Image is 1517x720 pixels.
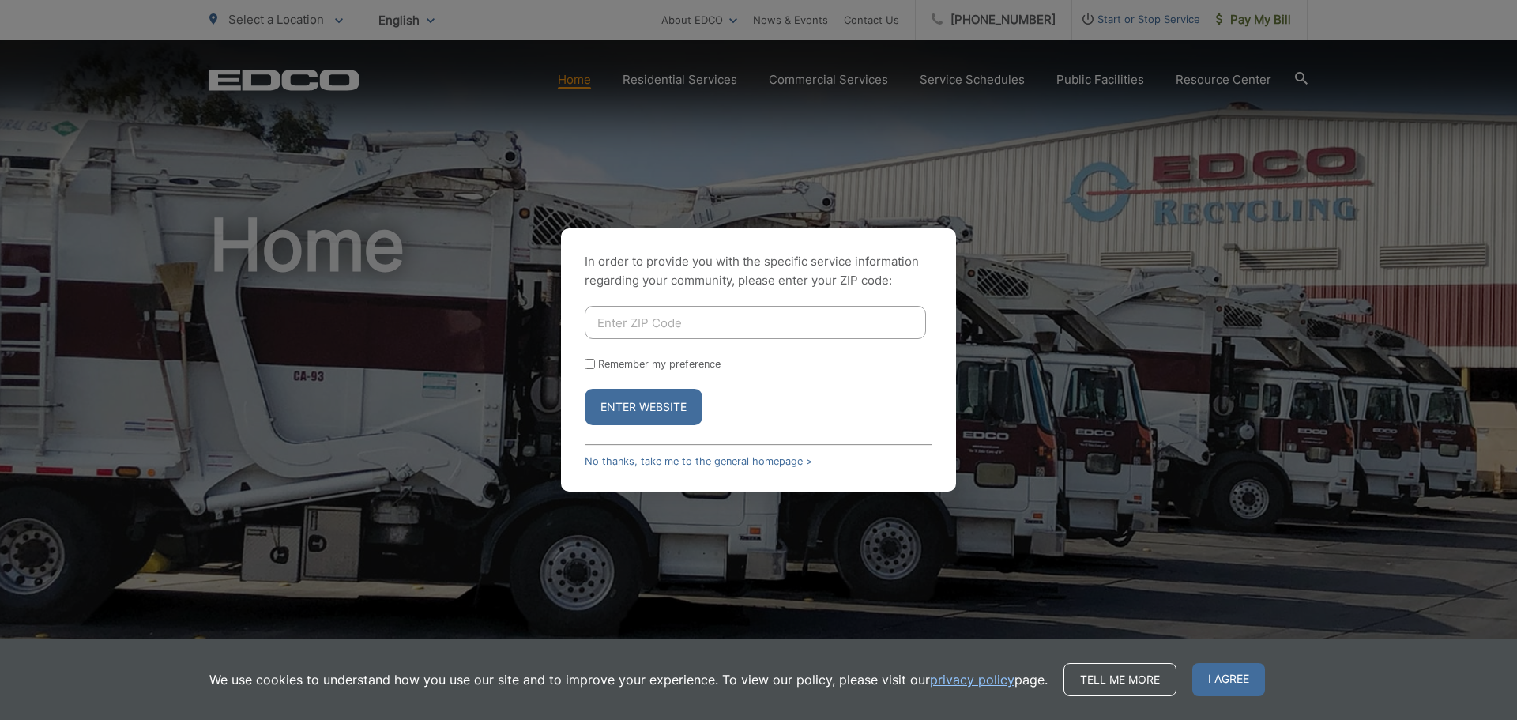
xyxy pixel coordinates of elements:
[585,455,812,467] a: No thanks, take me to the general homepage >
[209,670,1048,689] p: We use cookies to understand how you use our site and to improve your experience. To view our pol...
[1063,663,1176,696] a: Tell me more
[585,306,926,339] input: Enter ZIP Code
[598,358,721,370] label: Remember my preference
[585,389,702,425] button: Enter Website
[585,252,932,290] p: In order to provide you with the specific service information regarding your community, please en...
[930,670,1014,689] a: privacy policy
[1192,663,1265,696] span: I agree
